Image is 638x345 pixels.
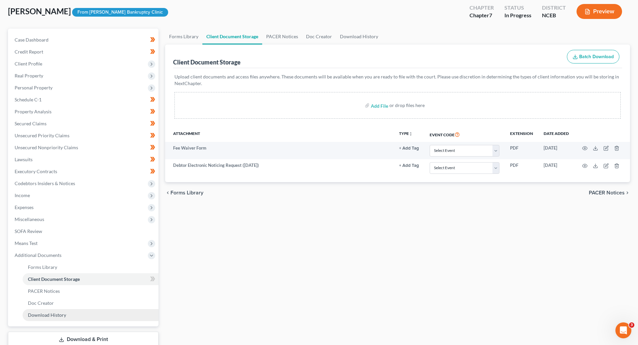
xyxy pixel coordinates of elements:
span: Property Analysis [15,109,52,114]
span: Lawsuits [15,157,33,162]
a: Download History [23,309,159,321]
i: chevron_right [625,190,630,195]
span: PACER Notices [28,288,60,294]
button: Batch Download [567,50,619,64]
a: Download History [336,29,382,45]
div: or drop files here [389,102,425,109]
button: + Add Tag [399,164,419,168]
a: SOFA Review [9,225,159,237]
span: Additional Documents [15,252,61,258]
i: unfold_more [409,132,413,136]
span: Executory Contracts [15,169,57,174]
a: + Add Tag [399,162,419,169]
a: Doc Creator [23,297,159,309]
span: Miscellaneous [15,216,44,222]
span: Income [15,192,30,198]
button: + Add Tag [399,146,419,151]
button: PACER Notices chevron_right [589,190,630,195]
span: Codebtors Insiders & Notices [15,180,75,186]
th: Date added [538,127,574,142]
span: Forms Library [28,264,57,270]
a: Doc Creator [302,29,336,45]
span: Means Test [15,240,38,246]
a: Case Dashboard [9,34,159,46]
td: PDF [505,159,538,176]
a: Lawsuits [9,154,159,166]
a: Schedule C-1 [9,94,159,106]
p: Upload client documents and access files anywhere. These documents will be available when you are... [174,73,621,87]
button: Preview [577,4,622,19]
span: Credit Report [15,49,43,55]
span: [PERSON_NAME] [8,6,71,16]
a: PACER Notices [23,285,159,297]
span: 3 [629,322,634,328]
span: Forms Library [170,190,203,195]
i: chevron_left [165,190,170,195]
a: Property Analysis [9,106,159,118]
a: Forms Library [23,261,159,273]
div: In Progress [504,12,531,19]
span: Case Dashboard [15,37,49,43]
span: Doc Creator [28,300,54,306]
span: Batch Download [579,54,614,59]
span: Schedule C-1 [15,97,42,102]
span: Real Property [15,73,43,78]
td: Debtor Electronic Noticing Request ([DATE]) [165,159,394,176]
span: Personal Property [15,85,53,90]
div: From [PERSON_NAME] Bankruptcy Clinic [72,8,168,17]
span: Expenses [15,204,34,210]
span: Download History [28,312,66,318]
div: Chapter [470,4,494,12]
span: Unsecured Nonpriority Claims [15,145,78,150]
span: PACER Notices [589,190,625,195]
a: Unsecured Priority Claims [9,130,159,142]
a: Unsecured Nonpriority Claims [9,142,159,154]
div: Client Document Storage [173,58,241,66]
td: [DATE] [538,142,574,159]
span: Secured Claims [15,121,47,126]
th: Attachment [165,127,394,142]
div: NCEB [542,12,566,19]
div: Chapter [470,12,494,19]
a: PACER Notices [262,29,302,45]
td: PDF [505,142,538,159]
iframe: Intercom live chat [615,322,631,338]
div: Status [504,4,531,12]
span: SOFA Review [15,228,42,234]
th: Event Code [424,127,505,142]
a: Forms Library [165,29,202,45]
a: Secured Claims [9,118,159,130]
div: District [542,4,566,12]
span: Client Document Storage [28,276,80,282]
a: + Add Tag [399,145,419,151]
th: Extension [505,127,538,142]
span: 7 [489,12,492,18]
a: Credit Report [9,46,159,58]
button: TYPEunfold_more [399,132,413,136]
a: Client Document Storage [23,273,159,285]
a: Executory Contracts [9,166,159,177]
td: Fee Waiver Form [165,142,394,159]
td: [DATE] [538,159,574,176]
span: Client Profile [15,61,42,66]
button: chevron_left Forms Library [165,190,203,195]
span: Unsecured Priority Claims [15,133,69,138]
a: Client Document Storage [202,29,262,45]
